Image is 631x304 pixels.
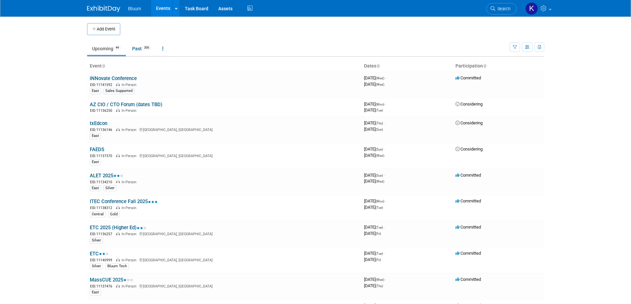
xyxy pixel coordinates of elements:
[376,121,383,125] span: (Thu)
[122,206,138,210] span: In-Person
[364,108,383,112] span: [DATE]
[90,206,115,210] span: EID: 11138312
[116,258,120,261] img: In-Person Event
[128,6,141,11] span: Bluum
[364,283,383,288] span: [DATE]
[103,88,134,94] div: Sales Supported
[483,63,486,68] a: Sort by Participation Type
[376,154,384,157] span: (Wed)
[376,226,383,229] span: (Tue)
[90,263,103,269] div: Silver
[122,154,138,158] span: In-Person
[455,198,481,203] span: Committed
[384,120,385,125] span: -
[90,231,359,237] div: [GEOGRAPHIC_DATA], [GEOGRAPHIC_DATA]
[122,109,138,113] span: In-Person
[90,225,146,231] a: ETC 2025 (Higher Ed)
[364,82,384,87] span: [DATE]
[90,159,101,165] div: East
[385,102,386,107] span: -
[376,258,381,262] span: (Fri)
[364,251,385,256] span: [DATE]
[116,83,120,86] img: In-Person Event
[90,147,104,152] a: FAEDS
[116,232,120,235] img: In-Person Event
[384,251,385,256] span: -
[364,179,384,184] span: [DATE]
[376,180,384,183] span: (Wed)
[108,211,120,217] div: Gold
[90,284,115,288] span: EID: 11137476
[122,83,138,87] span: In-Person
[90,277,133,283] a: MassCUE 2025
[116,109,120,112] img: In-Person Event
[90,75,137,81] a: iNNovate Conference
[116,180,120,183] img: In-Person Event
[116,154,120,157] img: In-Person Event
[385,198,386,203] span: -
[90,133,101,139] div: East
[364,225,385,230] span: [DATE]
[122,258,138,262] span: In-Person
[87,6,120,12] img: ExhibitDay
[90,257,359,263] div: [GEOGRAPHIC_DATA], [GEOGRAPHIC_DATA]
[486,3,517,15] a: Search
[90,283,359,289] div: [GEOGRAPHIC_DATA], [GEOGRAPHIC_DATA]
[455,102,483,107] span: Considering
[122,232,138,236] span: In-Person
[376,76,384,80] span: (Wed)
[90,173,123,179] a: ALET 2025
[127,42,156,55] a: Past306
[376,128,383,131] span: (Sun)
[455,75,481,80] span: Committed
[376,63,380,68] a: Sort by Start Date
[90,120,107,126] a: txEdcon
[385,277,386,282] span: -
[525,2,538,15] img: Kellie Noller
[90,198,158,204] a: ITEC Conference Fall 2025
[376,199,384,203] span: (Mon)
[142,45,151,50] span: 306
[385,75,386,80] span: -
[376,109,383,112] span: (Tue)
[455,120,483,125] span: Considering
[90,238,103,243] div: Silver
[122,128,138,132] span: In-Person
[376,148,383,151] span: (Sun)
[116,128,120,131] img: In-Person Event
[361,61,453,72] th: Dates
[90,289,101,295] div: East
[90,258,115,262] span: EID: 11140999
[90,102,162,108] a: AZ CIO / CTO Forum (dates TBD)
[90,128,115,132] span: EID: 11136146
[364,198,386,203] span: [DATE]
[376,83,384,86] span: (Wed)
[90,180,115,184] span: EID: 11134210
[376,206,383,209] span: (Tue)
[122,284,138,288] span: In-Person
[364,120,385,125] span: [DATE]
[90,109,115,112] span: EID: 11136250
[364,205,383,210] span: [DATE]
[364,102,386,107] span: [DATE]
[87,23,120,35] button: Add Event
[453,61,544,72] th: Participation
[90,88,101,94] div: East
[364,231,381,236] span: [DATE]
[116,284,120,287] img: In-Person Event
[90,154,115,158] span: EID: 11137370
[376,284,383,288] span: (Thu)
[376,278,384,282] span: (Wed)
[364,173,385,178] span: [DATE]
[455,225,481,230] span: Committed
[455,173,481,178] span: Committed
[114,45,121,50] span: 44
[364,153,384,158] span: [DATE]
[90,83,115,87] span: EID: 11141592
[384,225,385,230] span: -
[364,75,386,80] span: [DATE]
[376,174,383,177] span: (Sun)
[90,153,359,158] div: [GEOGRAPHIC_DATA], [GEOGRAPHIC_DATA]
[105,263,129,269] div: Bluum Tech
[116,206,120,209] img: In-Person Event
